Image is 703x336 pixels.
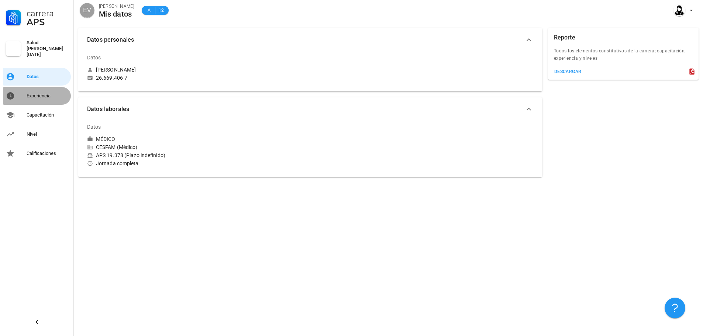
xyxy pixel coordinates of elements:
[99,3,134,10] div: [PERSON_NAME]
[27,40,68,58] div: Salud [PERSON_NAME][DATE]
[27,18,68,27] div: APS
[87,49,101,66] div: Datos
[27,131,68,137] div: Nivel
[548,47,699,66] div: Todos los elementos constitutivos de la carrera; capacitación, experiencia y niveles.
[78,28,542,52] button: Datos personales
[87,118,101,136] div: Datos
[27,93,68,99] div: Experiencia
[146,7,152,14] span: A
[80,3,94,18] div: avatar
[96,66,136,73] div: [PERSON_NAME]
[99,10,134,18] div: Mis datos
[3,125,71,143] a: Nivel
[554,28,575,47] div: Reporte
[27,112,68,118] div: Capacitación
[78,97,542,121] button: Datos laborales
[3,106,71,124] a: Capacitación
[158,7,164,14] span: 12
[3,87,71,105] a: Experiencia
[87,35,524,45] span: Datos personales
[96,136,116,142] div: MÉDICO
[87,160,307,167] div: Jornada completa
[27,150,68,156] div: Calificaciones
[27,74,68,80] div: Datos
[87,144,307,150] div: CESFAM (Médico)
[96,75,127,81] div: 26.669.406-7
[554,69,582,74] div: descargar
[3,68,71,86] a: Datos
[87,104,524,114] span: Datos laborales
[673,4,685,16] div: avatar
[83,3,91,18] span: EV
[551,66,585,77] button: descargar
[87,152,307,159] div: APS 19.378 (Plazo indefinido)
[27,9,68,18] div: Carrera
[3,145,71,162] a: Calificaciones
